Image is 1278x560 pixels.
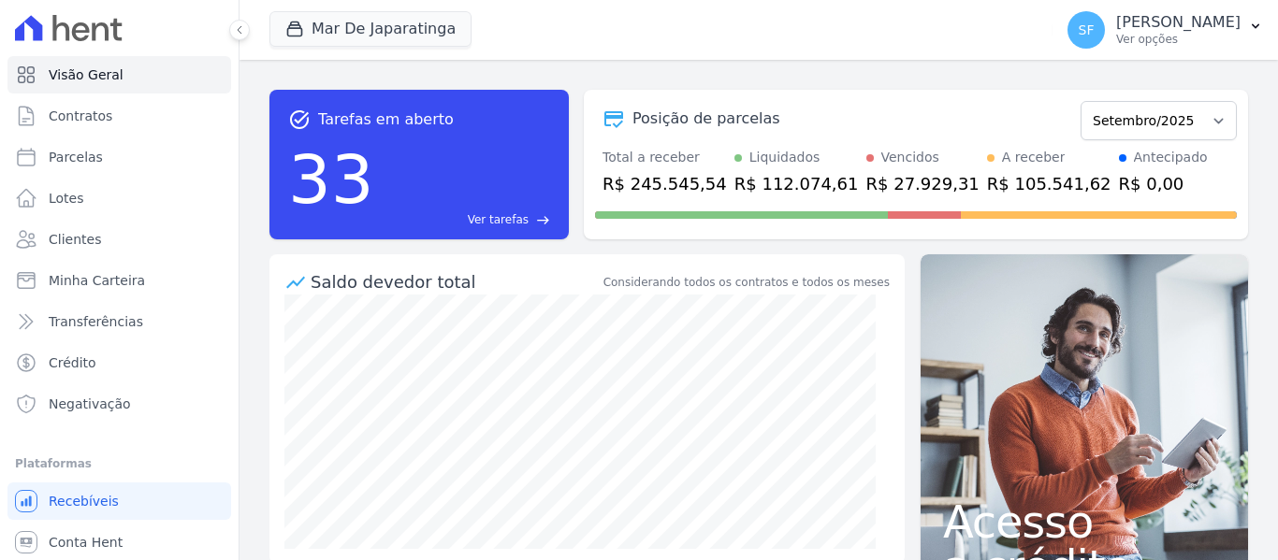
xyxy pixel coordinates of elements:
p: Ver opções [1116,32,1241,47]
span: Conta Hent [49,533,123,552]
a: Lotes [7,179,231,217]
div: Antecipado [1134,148,1208,167]
a: Ver tarefas east [382,211,550,228]
div: A receber [1002,148,1066,167]
span: Acesso [943,499,1226,544]
span: Transferências [49,312,143,331]
div: Considerando todos os contratos e todos os meses [603,274,890,291]
span: Lotes [49,189,84,208]
span: east [536,213,550,227]
a: Recebíveis [7,482,231,520]
span: Contratos [49,107,112,125]
div: Vencidos [881,148,939,167]
a: Contratos [7,97,231,135]
div: R$ 245.545,54 [603,171,727,196]
div: R$ 27.929,31 [866,171,980,196]
span: Tarefas em aberto [318,108,454,131]
div: Plataformas [15,452,224,475]
span: Recebíveis [49,492,119,510]
div: R$ 105.541,62 [987,171,1111,196]
span: Ver tarefas [468,211,529,228]
div: Liquidados [749,148,821,167]
p: [PERSON_NAME] [1116,13,1241,32]
span: Visão Geral [49,65,123,84]
a: Parcelas [7,138,231,176]
span: Parcelas [49,148,103,166]
a: Negativação [7,385,231,423]
div: R$ 0,00 [1119,171,1208,196]
a: Crédito [7,344,231,381]
button: SF [PERSON_NAME] Ver opções [1053,4,1278,56]
div: Saldo devedor total [311,269,600,294]
div: R$ 112.074,61 [734,171,859,196]
a: Transferências [7,303,231,340]
a: Visão Geral [7,56,231,93]
a: Minha Carteira [7,262,231,299]
button: Mar De Japaratinga [269,11,472,47]
div: Total a receber [603,148,727,167]
span: Clientes [49,230,101,249]
span: SF [1079,23,1095,36]
div: 33 [288,131,374,228]
span: Minha Carteira [49,271,145,290]
a: Clientes [7,221,231,258]
span: task_alt [288,108,311,131]
span: Crédito [49,353,96,372]
div: Posição de parcelas [632,108,780,130]
span: Negativação [49,395,131,413]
